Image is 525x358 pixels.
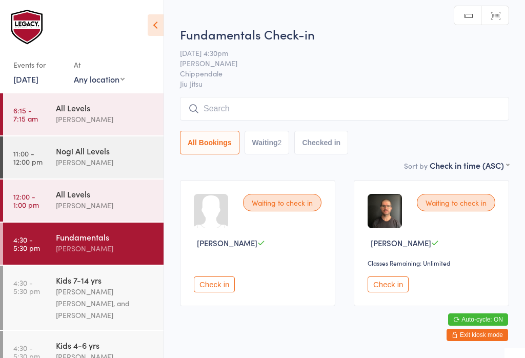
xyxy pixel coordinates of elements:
[56,200,155,211] div: [PERSON_NAME]
[56,156,155,168] div: [PERSON_NAME]
[56,286,155,321] div: [PERSON_NAME] [PERSON_NAME], and [PERSON_NAME]
[56,113,155,125] div: [PERSON_NAME]
[13,73,38,85] a: [DATE]
[368,276,409,292] button: Check in
[56,188,155,200] div: All Levels
[447,329,508,341] button: Exit kiosk mode
[371,237,431,248] span: [PERSON_NAME]
[180,131,239,154] button: All Bookings
[278,138,282,147] div: 2
[3,266,164,330] a: 4:30 -5:30 pmKids 7-14 yrs[PERSON_NAME] [PERSON_NAME], and [PERSON_NAME]
[180,58,493,68] span: [PERSON_NAME]
[13,106,38,123] time: 6:15 - 7:15 am
[243,194,321,211] div: Waiting to check in
[245,131,290,154] button: Waiting2
[180,97,509,121] input: Search
[368,194,402,228] img: image1739948803.png
[294,131,348,154] button: Checked in
[74,56,125,73] div: At
[3,180,164,222] a: 12:00 -1:00 pmAll Levels[PERSON_NAME]
[180,78,509,89] span: Jiu Jitsu
[404,161,428,171] label: Sort by
[10,8,46,46] img: Legacy Brazilian Jiu Jitsu
[3,223,164,265] a: 4:30 -5:30 pmFundamentals[PERSON_NAME]
[13,192,39,209] time: 12:00 - 1:00 pm
[197,237,257,248] span: [PERSON_NAME]
[56,145,155,156] div: Nogi All Levels
[368,258,498,267] div: Classes Remaining: Unlimited
[417,194,495,211] div: Waiting to check in
[3,93,164,135] a: 6:15 -7:15 amAll Levels[PERSON_NAME]
[56,243,155,254] div: [PERSON_NAME]
[56,102,155,113] div: All Levels
[180,26,509,43] h2: Fundamentals Check-in
[56,231,155,243] div: Fundamentals
[13,56,64,73] div: Events for
[180,48,493,58] span: [DATE] 4:30pm
[74,73,125,85] div: Any location
[13,279,40,295] time: 4:30 - 5:30 pm
[448,313,508,326] button: Auto-cycle: ON
[194,276,235,292] button: Check in
[3,136,164,178] a: 11:00 -12:00 pmNogi All Levels[PERSON_NAME]
[56,274,155,286] div: Kids 7-14 yrs
[13,235,40,252] time: 4:30 - 5:30 pm
[430,160,509,171] div: Check in time (ASC)
[56,340,155,351] div: Kids 4-6 yrs
[13,149,43,166] time: 11:00 - 12:00 pm
[180,68,493,78] span: Chippendale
